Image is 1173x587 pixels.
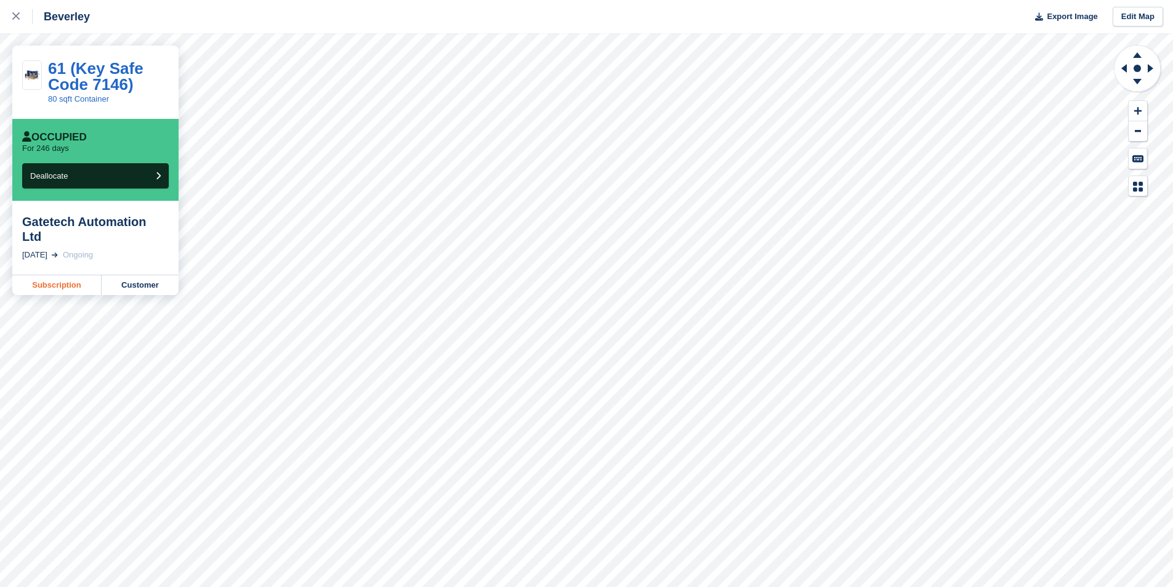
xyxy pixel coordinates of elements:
[1129,148,1147,169] button: Keyboard Shortcuts
[1113,7,1163,27] a: Edit Map
[1129,101,1147,121] button: Zoom In
[23,68,41,83] img: 10-ft-container.jpg
[22,131,87,144] div: Occupied
[22,214,169,244] div: Gatetech Automation Ltd
[1129,176,1147,196] button: Map Legend
[1129,121,1147,142] button: Zoom Out
[52,253,58,257] img: arrow-right-light-icn-cde0832a797a2874e46488d9cf13f60e5c3a73dbe684e267c42b8395dfbc2abf.svg
[22,163,169,188] button: Deallocate
[30,171,68,180] span: Deallocate
[63,249,93,261] div: Ongoing
[22,144,69,153] p: For 246 days
[22,249,47,261] div: [DATE]
[48,94,109,103] a: 80 sqft Container
[12,275,102,295] a: Subscription
[48,59,143,94] a: 61 (Key Safe Code 7146)
[1047,10,1097,23] span: Export Image
[1028,7,1098,27] button: Export Image
[33,9,90,24] div: Beverley
[102,275,179,295] a: Customer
